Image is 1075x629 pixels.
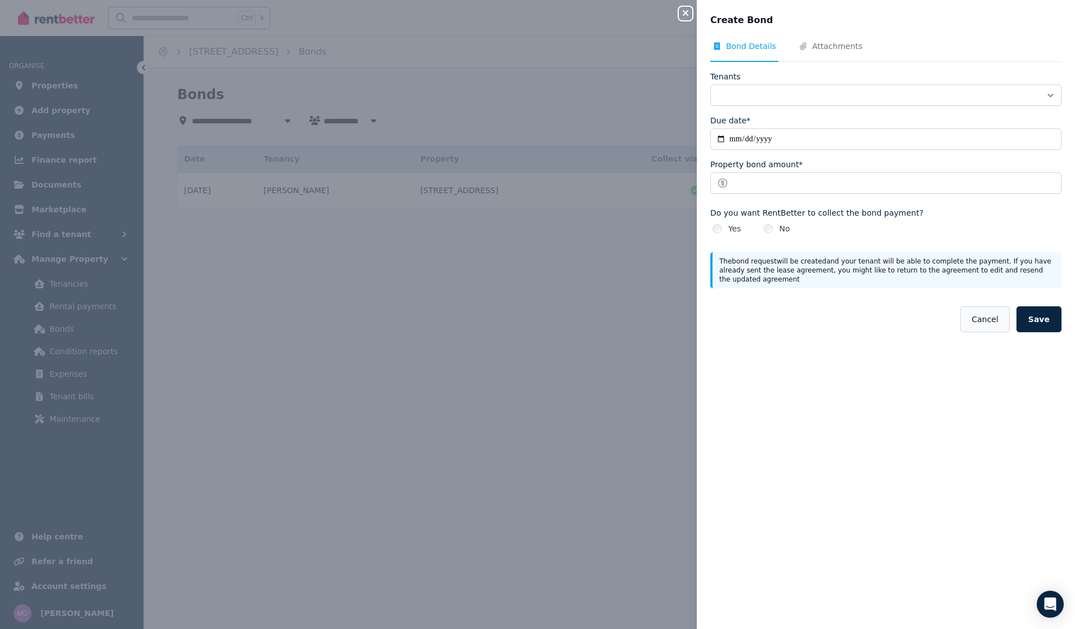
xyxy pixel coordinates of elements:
[710,71,741,82] label: Tenants
[710,41,1061,62] nav: Tabs
[719,257,1055,284] p: The bond request will be created and your tenant will be able to complete the payment. If you hav...
[728,223,741,234] label: Yes
[726,41,776,52] span: Bond Details
[1016,306,1061,332] button: Save
[1037,591,1064,618] div: Open Intercom Messenger
[710,14,773,27] span: Create Bond
[710,115,750,126] label: Due date*
[960,306,1009,332] button: Cancel
[780,223,790,234] label: No
[710,207,1061,218] label: Do you want RentBetter to collect the bond payment?
[710,159,803,170] label: Property bond amount*
[812,41,862,52] span: Attachments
